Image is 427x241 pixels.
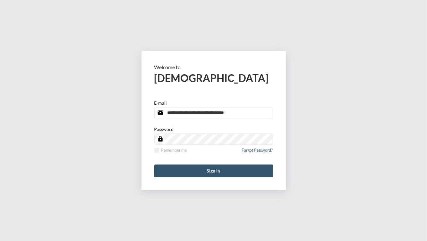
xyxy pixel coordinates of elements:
p: Password [154,126,174,132]
p: Welcome to [154,64,273,70]
p: E-mail [154,100,167,106]
label: Remember me [154,148,187,153]
h2: [DEMOGRAPHIC_DATA] [154,72,273,84]
a: Forgot Password? [242,148,273,157]
button: Sign in [154,165,273,177]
